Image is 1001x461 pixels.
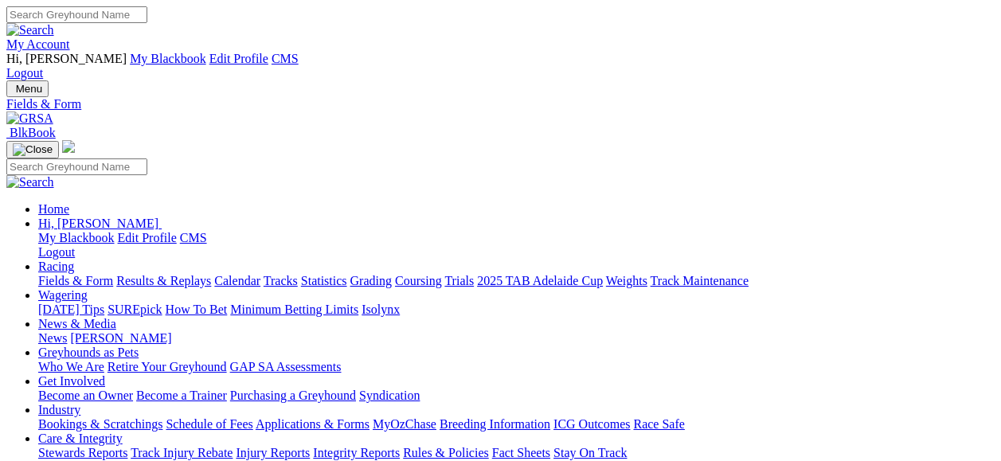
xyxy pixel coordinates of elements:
a: Rules & Policies [403,446,489,459]
a: Minimum Betting Limits [230,303,358,316]
img: Search [6,175,54,189]
a: My Blackbook [38,231,115,244]
span: BlkBook [10,126,56,139]
a: Retire Your Greyhound [108,360,227,373]
a: Track Maintenance [651,274,749,287]
img: Search [6,23,54,37]
a: GAP SA Assessments [230,360,342,373]
a: CMS [180,231,207,244]
a: Syndication [359,389,420,402]
a: My Blackbook [130,52,206,65]
a: MyOzChase [373,417,436,431]
a: Injury Reports [236,446,310,459]
a: Applications & Forms [256,417,370,431]
a: Isolynx [362,303,400,316]
a: Results & Replays [116,274,211,287]
img: logo-grsa-white.png [62,140,75,153]
div: Care & Integrity [38,446,995,460]
a: Stay On Track [553,446,627,459]
input: Search [6,6,147,23]
a: Become a Trainer [136,389,227,402]
button: Toggle navigation [6,141,59,158]
a: Track Injury Rebate [131,446,233,459]
input: Search [6,158,147,175]
a: Edit Profile [209,52,268,65]
a: Get Involved [38,374,105,388]
a: ICG Outcomes [553,417,630,431]
div: Racing [38,274,995,288]
a: Edit Profile [118,231,177,244]
div: Greyhounds as Pets [38,360,995,374]
a: Fields & Form [6,97,995,111]
a: Wagering [38,288,88,302]
a: Stewards Reports [38,446,127,459]
a: Industry [38,403,80,416]
a: BlkBook [6,126,56,139]
div: Industry [38,417,995,432]
a: CMS [272,52,299,65]
a: Logout [38,245,75,259]
a: Care & Integrity [38,432,123,445]
div: My Account [6,52,995,80]
a: How To Bet [166,303,228,316]
a: News [38,331,67,345]
a: Become an Owner [38,389,133,402]
a: News & Media [38,317,116,330]
a: [PERSON_NAME] [70,331,171,345]
a: Statistics [301,274,347,287]
a: Weights [606,274,647,287]
span: Menu [16,83,42,95]
button: Toggle navigation [6,80,49,97]
a: Coursing [395,274,442,287]
a: Purchasing a Greyhound [230,389,356,402]
a: SUREpick [108,303,162,316]
a: My Account [6,37,70,51]
a: Fields & Form [38,274,113,287]
div: Wagering [38,303,995,317]
a: Fact Sheets [492,446,550,459]
div: News & Media [38,331,995,346]
a: Home [38,202,69,216]
a: Greyhounds as Pets [38,346,139,359]
a: Hi, [PERSON_NAME] [38,217,162,230]
img: GRSA [6,111,53,126]
div: Hi, [PERSON_NAME] [38,231,995,260]
div: Get Involved [38,389,995,403]
a: Race Safe [633,417,684,431]
a: Breeding Information [440,417,550,431]
a: Schedule of Fees [166,417,252,431]
a: Integrity Reports [313,446,400,459]
a: Grading [350,274,392,287]
a: [DATE] Tips [38,303,104,316]
a: Who We Are [38,360,104,373]
a: Calendar [214,274,260,287]
a: Racing [38,260,74,273]
span: Hi, [PERSON_NAME] [38,217,158,230]
span: Hi, [PERSON_NAME] [6,52,127,65]
img: Close [13,143,53,156]
a: Bookings & Scratchings [38,417,162,431]
a: 2025 TAB Adelaide Cup [477,274,603,287]
a: Trials [444,274,474,287]
a: Tracks [264,274,298,287]
a: Logout [6,66,43,80]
